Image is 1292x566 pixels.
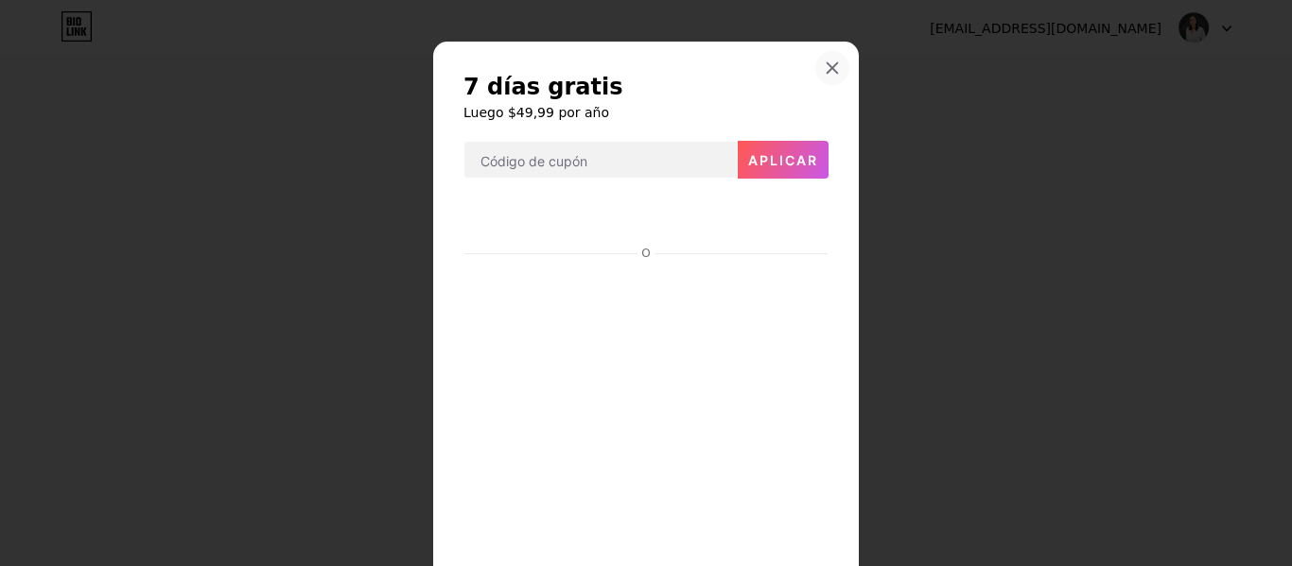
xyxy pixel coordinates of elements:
font: O [641,247,650,260]
font: 7 días gratis [463,74,623,100]
font: Aplicar [748,152,818,168]
button: Aplicar [738,141,829,179]
font: Luego $49,99 por año [463,105,609,120]
input: Código de cupón [464,142,737,180]
iframe: Campo de entrada seguro del botón de pago [464,195,828,240]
